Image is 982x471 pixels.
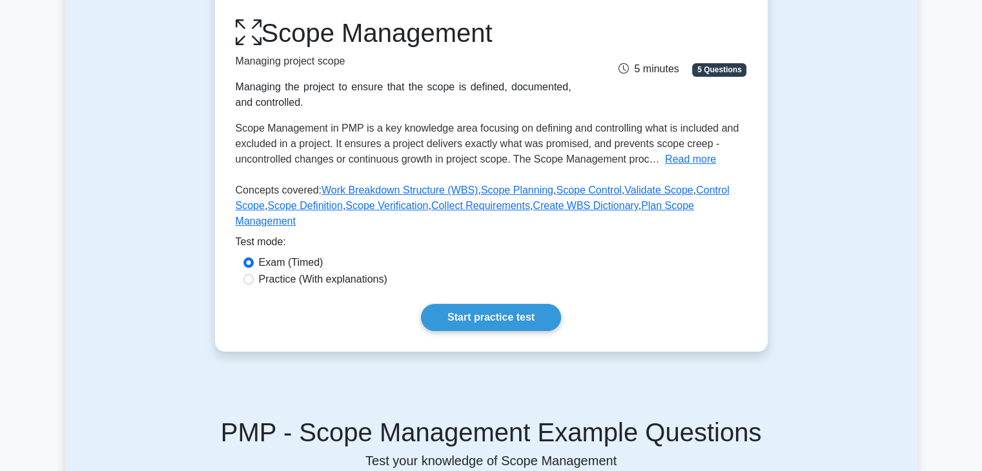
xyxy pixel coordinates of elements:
label: Practice (With explanations) [259,272,387,287]
p: Test your knowledge of Scope Management [81,453,902,468]
label: Exam (Timed) [259,255,323,270]
a: Create WBS Dictionary [533,200,638,211]
a: Scope Planning [481,185,553,195]
a: Scope Control [556,185,621,195]
a: Start practice test [421,304,561,331]
a: Validate Scope [624,185,693,195]
button: Read more [665,152,716,167]
span: 5 Questions [692,63,746,76]
span: Scope Management in PMP is a key knowledge area focusing on defining and controlling what is incl... [236,123,739,165]
p: Managing project scope [236,54,571,69]
div: Test mode: [236,234,747,255]
a: Work Breakdown Structure (WBS) [322,185,478,195]
h5: PMP - Scope Management Example Questions [81,417,902,448]
span: 5 minutes [619,63,679,74]
div: Managing the project to ensure that the scope is defined, documented, and controlled. [236,79,571,110]
h1: Scope Management [236,17,571,48]
a: Collect Requirements [431,200,530,211]
p: Concepts covered: , , , , , , , , , [236,183,747,234]
a: Scope Verification [345,200,428,211]
a: Scope Definition [267,200,343,211]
